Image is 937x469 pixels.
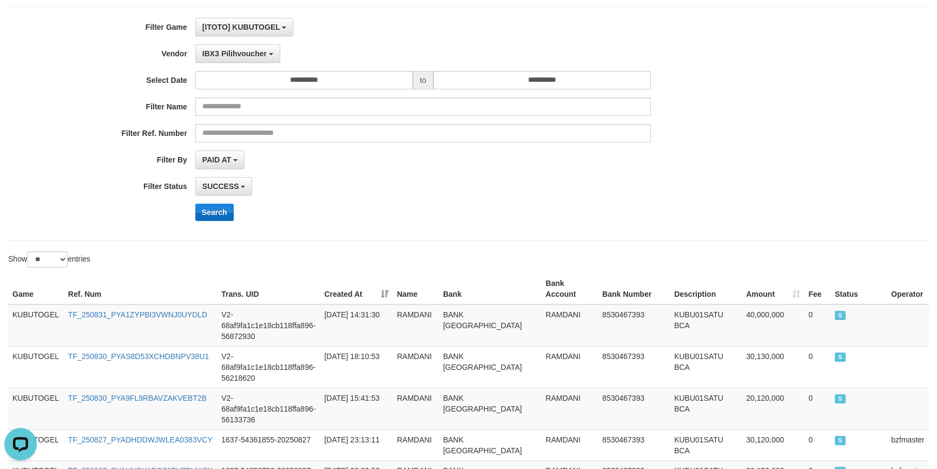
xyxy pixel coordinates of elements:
[393,388,439,429] td: RAMDANI
[439,273,542,304] th: Bank
[217,429,320,460] td: 1637-54361855-20250827
[541,346,598,388] td: RAMDANI
[8,251,90,268] label: Show entries
[742,346,804,388] td: 30,130,000
[439,388,542,429] td: BANK [GEOGRAPHIC_DATA]
[598,388,670,429] td: 8530467393
[541,429,598,460] td: RAMDANI
[439,346,542,388] td: BANK [GEOGRAPHIC_DATA]
[393,346,439,388] td: RAMDANI
[195,204,234,221] button: Search
[68,352,209,361] a: TF_250830_PYAS8D53XCHDBNPV38U1
[835,353,846,362] span: SUCCESS
[742,304,804,347] td: 40,000,000
[195,177,253,196] button: SUCCESS
[439,429,542,460] td: BANK [GEOGRAPHIC_DATA]
[804,273,830,304] th: Fee
[835,311,846,320] span: SUCCESS
[835,436,846,445] span: SUCCESS
[393,304,439,347] td: RAMDANI
[202,182,239,191] span: SUCCESS
[217,273,320,304] th: Trans. UID
[68,310,207,319] a: TF_250831_PYA1ZYPBI3VWNJ0UYDLD
[598,304,670,347] td: 8530467393
[202,155,231,164] span: PAID AT
[320,304,392,347] td: [DATE] 14:31:30
[541,304,598,347] td: RAMDANI
[742,429,804,460] td: 30,120,000
[320,273,392,304] th: Created At: activate to sort column ascending
[68,435,213,444] a: TF_250827_PYADHDDWJWLEA0383VCY
[217,388,320,429] td: V2-68af9fa1c1e18cb118ffa896-56133736
[670,346,742,388] td: KUBU01SATU BCA
[830,273,887,304] th: Status
[393,273,439,304] th: Name
[195,18,294,36] button: [ITOTO] KUBUTOGEL
[202,23,280,31] span: [ITOTO] KUBUTOGEL
[598,429,670,460] td: 8530467393
[670,388,742,429] td: KUBU01SATU BCA
[27,251,68,268] select: Showentries
[887,429,929,460] td: bzfmaster
[742,388,804,429] td: 20,120,000
[804,429,830,460] td: 0
[670,304,742,347] td: KUBU01SATU BCA
[202,49,267,58] span: IBX3 Pilihvoucher
[670,273,742,304] th: Description
[742,273,804,304] th: Amount: activate to sort column ascending
[598,273,670,304] th: Bank Number
[195,151,245,169] button: PAID AT
[835,394,846,403] span: SUCCESS
[804,388,830,429] td: 0
[887,273,929,304] th: Operator
[320,346,392,388] td: [DATE] 18:10:53
[439,304,542,347] td: BANK [GEOGRAPHIC_DATA]
[804,304,830,347] td: 0
[413,71,433,89] span: to
[393,429,439,460] td: RAMDANI
[217,304,320,347] td: V2-68af9fa1c1e18cb118ffa896-56872930
[8,346,64,388] td: KUBUTOGEL
[8,388,64,429] td: KUBUTOGEL
[195,44,280,63] button: IBX3 Pilihvoucher
[541,273,598,304] th: Bank Account
[541,388,598,429] td: RAMDANI
[64,273,217,304] th: Ref. Num
[320,388,392,429] td: [DATE] 15:41:53
[8,273,64,304] th: Game
[217,346,320,388] td: V2-68af9fa1c1e18cb118ffa896-56218620
[598,346,670,388] td: 8530467393
[68,394,207,402] a: TF_250830_PYA9FL9RBAVZAKVEBT2B
[804,346,830,388] td: 0
[670,429,742,460] td: KUBU01SATU BCA
[320,429,392,460] td: [DATE] 23:13:11
[4,4,37,37] button: Open LiveChat chat widget
[8,304,64,347] td: KUBUTOGEL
